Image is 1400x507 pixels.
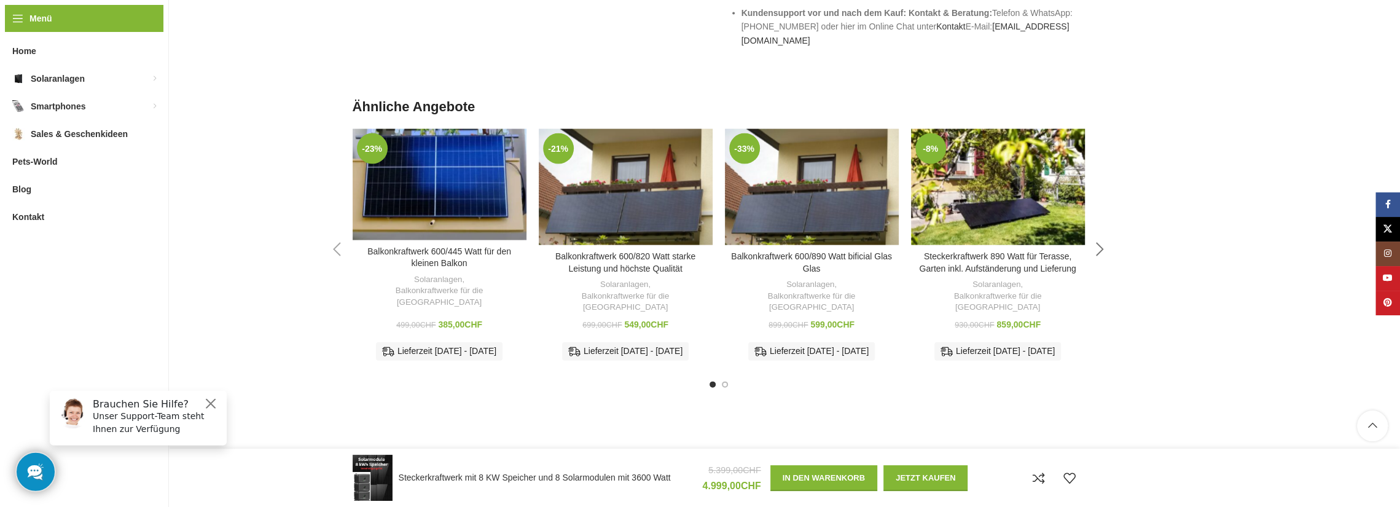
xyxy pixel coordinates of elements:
[731,279,893,313] div: ,
[322,234,353,265] div: Previous slide
[917,291,1079,313] a: Balkonkraftwerke für die [GEOGRAPHIC_DATA]
[725,129,899,245] a: Balkonkraftwerk 600/890 Watt bificial Glas Glas
[12,178,31,200] span: Blog
[31,68,85,90] span: Solaranlagen
[12,151,58,173] span: Pets-World
[53,29,179,55] p: Unser Support-Team steht Ihnen zur Verfügung
[909,8,992,18] strong: Kontakt & Beratung:
[464,320,482,329] span: CHF
[915,133,946,164] span: -8%
[543,133,574,164] span: -21%
[600,279,648,291] a: Solaranlagen
[539,129,713,245] a: Balkonkraftwerk 600/820 Watt starke Leistung und höchste Qualität
[555,251,695,273] a: Balkonkraftwerk 600/820 Watt starke Leistung und höchste Qualität
[12,40,36,62] span: Home
[731,251,892,273] a: Balkonkraftwerk 600/890 Watt bificial Glas Glas
[837,320,854,329] span: CHF
[420,321,436,329] span: CHF
[606,321,622,329] span: CHF
[979,321,995,329] span: CHF
[353,455,393,501] img: 3600 Watt Genehmigungsfrei
[719,129,905,369] div: 3 / 5
[29,12,52,25] span: Menü
[731,291,893,313] a: Balkonkraftwerke für die [GEOGRAPHIC_DATA]
[367,246,511,269] a: Balkonkraftwerk 600/445 Watt für den kleinen Balkon
[741,6,1085,47] li: Telefon & WhatsApp: [PHONE_NUMBER] oder hier im Online Chat unter E-Mail:
[748,342,875,361] div: Lieferzeit [DATE] - [DATE]
[883,465,968,491] button: Jetzt kaufen
[545,291,706,313] a: Balkonkraftwerke für die [GEOGRAPHIC_DATA]
[399,472,694,484] h4: Steckerkraftwerk mit 8 KW Speicher und 8 Solarmodulen mit 3600 Watt
[708,465,761,475] bdi: 5.399,00
[582,321,622,329] bdi: 699,00
[17,17,48,48] img: Customer service
[741,22,1070,45] a: [EMAIL_ADDRESS][DOMAIN_NAME]
[346,129,533,369] div: 1 / 5
[1085,234,1116,265] div: Next slide
[31,95,85,117] span: Smartphones
[624,320,668,329] bdi: 549,00
[917,279,1079,313] div: ,
[31,123,128,145] span: Sales & Geschenkideen
[12,100,25,112] img: Smartphones
[438,320,482,329] bdi: 385,00
[934,342,1061,361] div: Lieferzeit [DATE] - [DATE]
[359,285,520,308] a: Balkonkraftwerke für die [GEOGRAPHIC_DATA]
[545,279,706,313] div: ,
[357,133,388,164] span: -23%
[786,279,834,291] a: Solaranlagen
[810,320,854,329] bdi: 599,00
[12,73,25,85] img: Solaranlagen
[768,321,808,329] bdi: 899,00
[955,321,994,329] bdi: 930,00
[792,321,808,329] span: CHF
[972,279,1020,291] a: Solaranlagen
[905,129,1091,369] div: 4 / 5
[936,22,965,31] a: Kontakt
[919,251,1076,273] a: Steckerkraftwerk 890 Watt für Terasse, Garten inkl. Aufständerung und Lieferung
[396,321,436,329] bdi: 499,00
[911,129,1085,245] a: Steckerkraftwerk 890 Watt für Terasse, Garten inkl. Aufständerung und Lieferung
[743,465,761,475] span: CHF
[722,382,728,388] li: Go to slide 2
[1357,411,1388,441] a: Scroll to top button
[353,129,526,240] a: Balkonkraftwerk 600/445 Watt für den kleinen Balkon
[702,481,761,491] bdi: 4.999,00
[163,15,178,30] button: Close
[710,382,716,388] li: Go to slide 1
[359,274,520,309] div: ,
[1375,266,1400,291] a: YouTube Social Link
[1023,320,1041,329] span: CHF
[651,320,668,329] span: CHF
[12,206,44,228] span: Kontakt
[53,17,179,29] h6: Brauchen Sie Hilfe?
[996,320,1041,329] bdi: 859,00
[1375,217,1400,242] a: X Social Link
[741,8,906,18] strong: Kundensupport vor und nach dem Kauf:
[533,129,719,369] div: 2 / 5
[562,342,689,361] div: Lieferzeit [DATE] - [DATE]
[353,98,475,117] span: Ähnliche Angebote
[741,481,761,491] span: CHF
[1375,242,1400,266] a: Instagram Social Link
[12,128,25,140] img: Sales & Geschenkideen
[376,342,503,361] div: Lieferzeit [DATE] - [DATE]
[770,465,877,491] button: In den Warenkorb
[1375,291,1400,315] a: Pinterest Social Link
[729,133,760,164] span: -33%
[1375,192,1400,217] a: Facebook Social Link
[414,274,462,286] a: Solaranlagen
